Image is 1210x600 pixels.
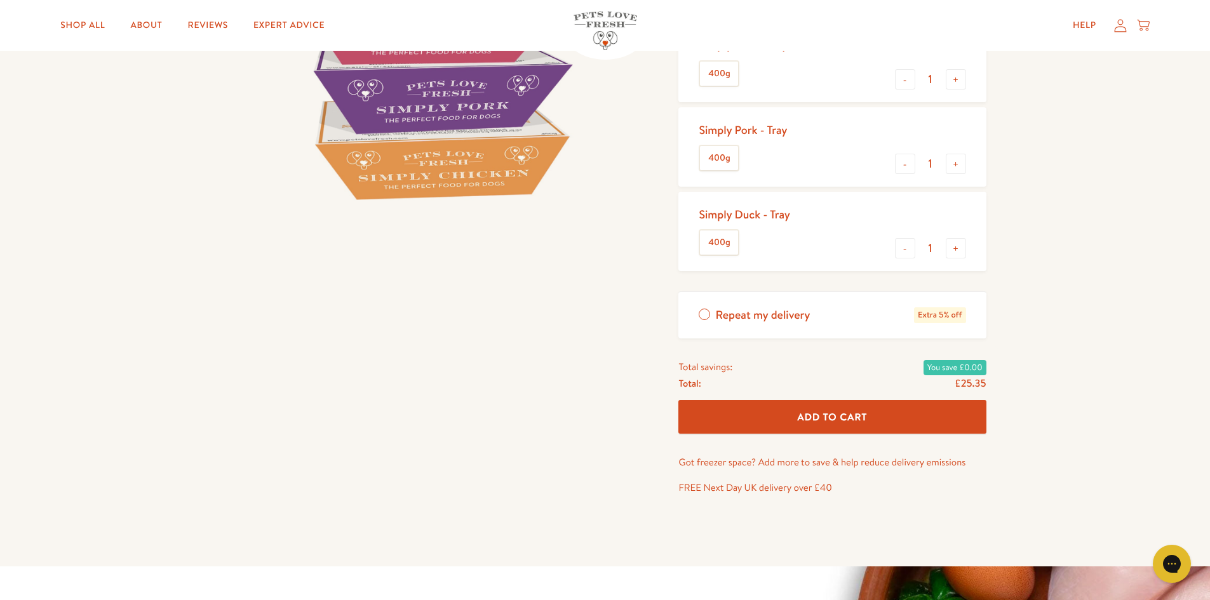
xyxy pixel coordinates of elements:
p: Got freezer space? Add more to save & help reduce delivery emissions [678,454,986,470]
p: FREE Next Day UK delivery over £40 [678,479,986,496]
button: - [895,154,915,174]
button: + [946,154,966,174]
div: Simply Beef - Tray [699,37,787,52]
img: Pets Love Fresh [574,11,637,50]
button: - [895,238,915,258]
label: 400g [700,230,738,255]
span: Extra 5% off [914,307,965,323]
div: Simply Duck - Tray [699,207,790,222]
span: Repeat my delivery [715,307,810,323]
label: 400g [700,62,738,86]
div: Simply Pork - Tray [699,123,787,137]
iframe: Gorgias live chat messenger [1146,540,1197,587]
button: + [946,69,966,90]
span: Add To Cart [798,410,868,423]
span: £25.35 [955,377,986,390]
a: Expert Advice [243,13,335,38]
span: You save £0.00 [924,360,986,375]
a: Reviews [178,13,238,38]
a: Shop All [50,13,115,38]
a: About [120,13,172,38]
span: Total savings: [678,359,732,375]
span: Total: [678,375,701,392]
button: - [895,69,915,90]
button: + [946,238,966,258]
label: 400g [700,146,738,170]
a: Help [1063,13,1106,38]
button: Add To Cart [678,400,986,434]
